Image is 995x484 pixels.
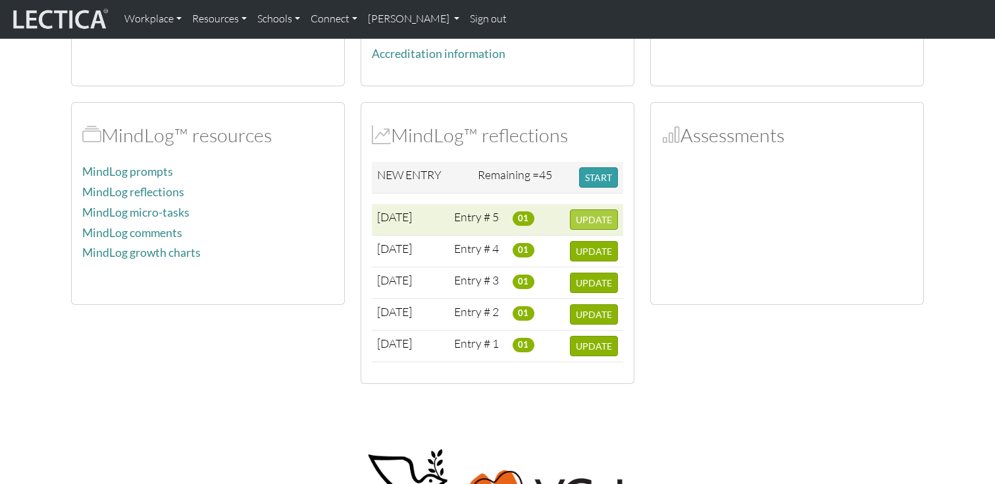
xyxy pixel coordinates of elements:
span: MindLog™ resources [82,123,101,147]
span: Assessments [661,123,680,147]
h2: Assessments [661,124,913,147]
button: UPDATE [570,304,618,325]
span: [DATE] [377,336,412,350]
a: MindLog reflections [82,185,184,199]
span: UPDATE [576,277,612,288]
span: UPDATE [576,214,612,225]
span: [DATE] [377,273,412,287]
a: MindLog micro-tasks [82,205,190,219]
span: [DATE] [377,241,412,255]
a: Connect [305,5,363,33]
span: 01 [513,275,534,289]
h2: MindLog™ reflections [372,124,623,147]
td: Entry # 1 [449,331,507,362]
a: FOLA—Foundations of Lectical Assessment [372,27,592,41]
span: 01 [513,211,534,226]
button: START [579,167,618,188]
button: UPDATE [570,336,618,356]
a: [PERSON_NAME] [363,5,465,33]
span: MindLog [372,123,391,147]
td: Entry # 2 [449,299,507,331]
a: Resources [187,5,252,33]
span: [DATE] [377,304,412,319]
a: Schools [252,5,305,33]
span: UPDATE [576,340,612,352]
button: UPDATE [570,209,618,230]
span: 01 [513,338,534,352]
span: UPDATE [576,309,612,320]
span: 01 [513,243,534,257]
button: UPDATE [570,241,618,261]
a: Sign out [465,5,512,33]
td: Remaining = [472,162,574,194]
a: Recruitment tools [661,27,753,41]
a: MindLog prompts [82,165,173,178]
a: Accreditation information [372,47,505,61]
span: 01 [513,306,534,321]
a: MindLog comments [82,226,182,240]
td: Entry # 5 [449,204,507,236]
span: [DATE] [377,209,412,224]
button: UPDATE [570,273,618,293]
h2: MindLog™ resources [82,124,334,147]
a: Workplace [119,5,187,33]
img: lecticalive [10,7,109,32]
td: NEW ENTRY [372,162,472,194]
span: 45 [539,167,552,182]
td: Entry # 3 [449,267,507,299]
span: UPDATE [576,246,612,257]
a: MindLog growth charts [82,246,201,259]
td: Entry # 4 [449,236,507,267]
